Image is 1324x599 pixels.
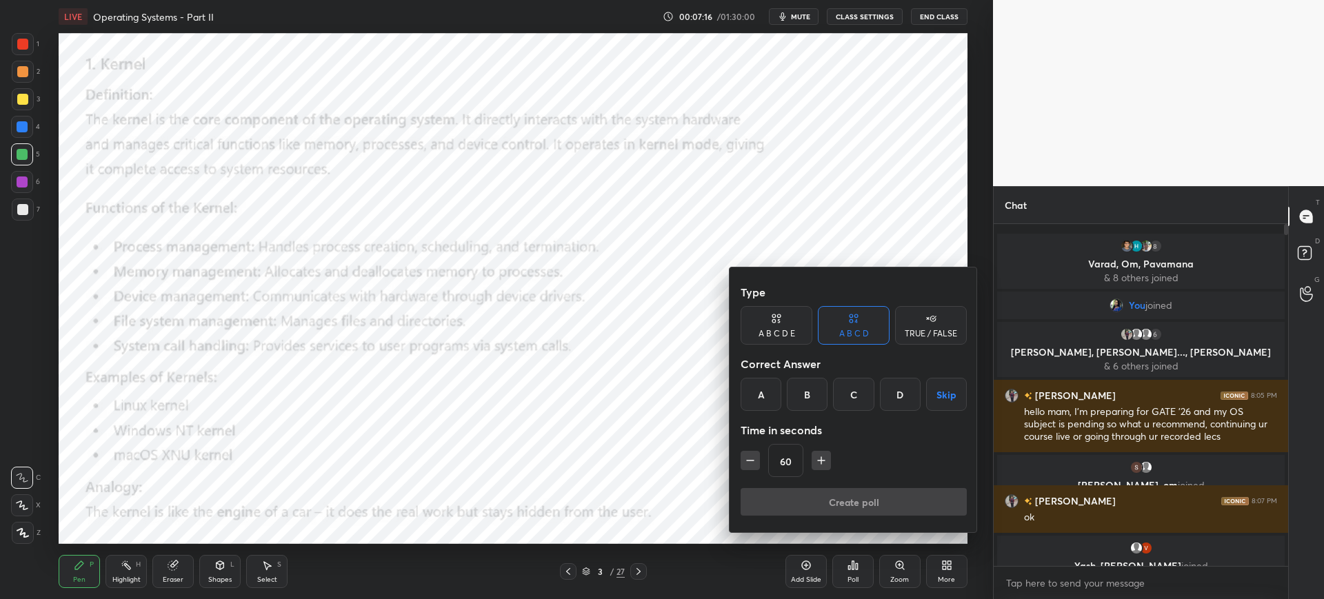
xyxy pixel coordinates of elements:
[926,378,967,411] button: Skip
[839,329,869,338] div: A B C D
[833,378,874,411] div: C
[905,329,957,338] div: TRUE / FALSE
[741,278,967,306] div: Type
[741,378,781,411] div: A
[759,329,795,338] div: A B C D E
[741,350,967,378] div: Correct Answer
[787,378,827,411] div: B
[880,378,921,411] div: D
[741,416,967,444] div: Time in seconds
